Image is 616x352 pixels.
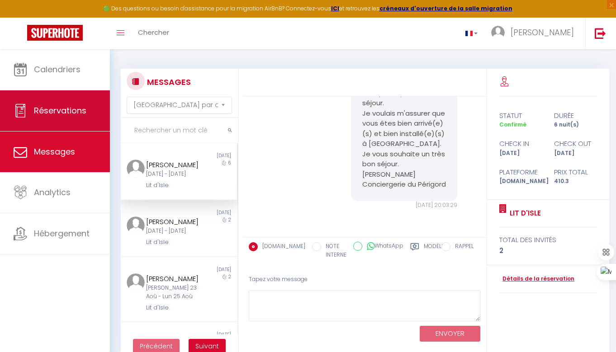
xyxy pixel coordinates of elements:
[34,105,86,116] span: Réservations
[131,18,176,49] a: Chercher
[121,118,238,143] input: Rechercher un mot clé
[493,110,548,121] div: statut
[146,170,202,178] div: [DATE] - [DATE]
[507,208,541,219] a: Lit d'Isle
[548,167,603,178] div: Prix total
[420,326,480,342] button: ENVOYER
[548,177,603,186] div: 410.3
[362,149,446,169] p: Je vous souhaite un très bon séjour.
[145,72,191,92] h3: MESSAGES
[493,177,548,186] div: [DOMAIN_NAME]
[146,238,202,247] div: Lit d'Isle
[34,228,90,239] span: Hébergement
[34,146,75,157] span: Messages
[27,25,83,41] img: Super Booking
[127,273,145,291] img: ...
[228,216,231,223] span: 2
[362,179,446,190] p: Conciergerie du Périgord
[146,284,202,301] div: [PERSON_NAME] 23 Aoû - Lun 25 Aoû
[331,5,339,12] a: ICI
[450,242,474,252] label: RAPPEL
[362,242,403,252] label: WhatsApp
[179,266,237,273] div: [DATE]
[34,187,71,198] span: Analytics
[362,108,446,149] p: Je voulais m'assurer que vous êtes bien arrivé(e)(s) et bien installé(e)(s) à [GEOGRAPHIC_DATA].
[595,28,606,39] img: logout
[146,227,202,235] div: [DATE] - [DATE]
[7,4,34,31] button: Ouvrir le widget de chat LiveChat
[146,273,202,284] div: [PERSON_NAME]
[179,331,237,338] div: [DATE]
[548,138,603,149] div: check out
[548,121,603,129] div: 6 nuit(s)
[499,245,597,256] div: 2
[179,152,237,160] div: [DATE]
[493,138,548,149] div: check in
[493,149,548,158] div: [DATE]
[146,303,202,312] div: Lit d'Isle
[140,342,173,351] span: Précédent
[258,242,305,252] label: [DOMAIN_NAME]
[499,275,574,283] a: Détails de la réservation
[484,18,585,49] a: ... [PERSON_NAME]
[138,28,169,37] span: Chercher
[146,160,202,170] div: [PERSON_NAME]
[127,160,145,178] img: ...
[228,273,231,280] span: 2
[499,235,597,245] div: total des invités
[499,121,526,128] span: Confirmé
[351,201,458,210] div: [DATE] 20:03:29
[127,216,145,235] img: ...
[511,27,574,38] span: [PERSON_NAME]
[424,242,448,261] label: Modèles
[195,342,219,351] span: Suivant
[548,110,603,121] div: durée
[228,160,231,166] span: 6
[146,216,202,227] div: [PERSON_NAME]
[493,167,548,178] div: Plateforme
[179,209,237,216] div: [DATE]
[249,268,480,291] div: Tapez votre message
[491,26,505,39] img: ...
[146,181,202,190] div: Lit d'Isle
[34,64,81,75] span: Calendriers
[379,5,512,12] a: créneaux d'ouverture de la salle migration
[578,311,609,345] iframe: Chat
[362,169,446,180] p: [PERSON_NAME]
[321,242,346,259] label: NOTE INTERNE
[548,149,603,158] div: [DATE]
